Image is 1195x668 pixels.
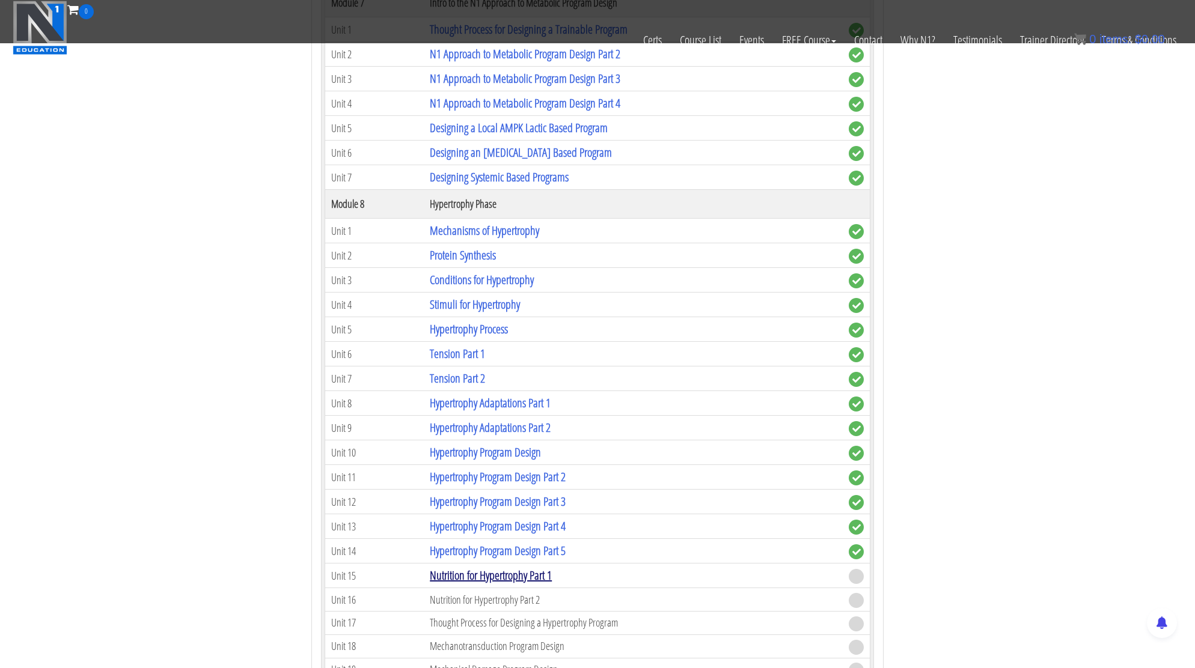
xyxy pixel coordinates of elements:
td: Unit 9 [325,416,424,440]
img: n1-education [13,1,67,55]
a: Terms & Conditions [1093,19,1185,61]
a: Tension Part 2 [430,370,485,386]
span: complete [849,273,864,288]
span: complete [849,72,864,87]
span: complete [849,544,864,559]
bdi: 0.00 [1135,32,1165,46]
td: Unit 14 [325,539,424,563]
td: Unit 11 [325,465,424,490]
span: complete [849,121,864,136]
td: Unit 16 [325,588,424,612]
a: Hypertrophy Program Design Part 5 [430,542,566,559]
th: Module 8 [325,190,424,219]
td: Unit 4 [325,91,424,116]
a: Trainer Directory [1011,19,1093,61]
a: Hypertrophy Program Design [430,444,541,460]
a: Hypertrophy Adaptations Part 2 [430,419,551,436]
span: $ [1135,32,1142,46]
td: Unit 6 [325,141,424,165]
a: Designing Systemic Based Programs [430,169,569,185]
a: Contact [845,19,891,61]
a: Protein Synthesis [430,247,496,263]
span: complete [849,249,864,264]
td: Unit 8 [325,391,424,416]
a: Conditions for Hypertrophy [430,272,534,288]
td: Mechanotransduction Program Design [424,634,843,658]
td: Unit 10 [325,440,424,465]
td: Unit 5 [325,317,424,342]
td: Unit 13 [325,514,424,539]
td: Unit 1 [325,219,424,243]
span: 0 [1089,32,1096,46]
a: Hypertrophy Adaptations Part 1 [430,395,551,411]
a: Certs [634,19,671,61]
a: Hypertrophy Program Design Part 4 [430,518,566,534]
td: Unit 12 [325,490,424,514]
td: Unit 3 [325,268,424,293]
a: Testimonials [944,19,1011,61]
img: icon11.png [1074,33,1086,45]
span: complete [849,323,864,338]
td: Unit 5 [325,116,424,141]
a: 0 [67,1,94,17]
span: complete [849,298,864,313]
td: Unit 3 [325,67,424,91]
a: Mechanisms of Hypertrophy [430,222,539,238]
a: FREE Course [773,19,845,61]
span: complete [849,347,864,362]
span: complete [849,446,864,461]
span: complete [849,97,864,112]
span: complete [849,372,864,387]
td: Unit 4 [325,293,424,317]
a: Tension Part 1 [430,345,485,362]
a: Hypertrophy Process [430,321,508,337]
td: Nutrition for Hypertrophy Part 2 [424,588,843,612]
td: Unit 17 [325,612,424,635]
td: Unit 7 [325,366,424,391]
td: Unit 6 [325,342,424,366]
a: 0 items: $0.00 [1074,32,1165,46]
td: Thought Process for Designing a Hypertrophy Program [424,612,843,635]
a: Why N1? [891,19,944,61]
span: complete [849,520,864,535]
th: Hypertrophy Phase [424,190,843,219]
a: Stimuli for Hypertrophy [430,296,520,312]
td: Unit 15 [325,563,424,588]
a: Designing a Local AMPK Lactic Based Program [430,120,608,136]
span: items: [1099,32,1131,46]
a: Events [730,19,773,61]
span: 0 [79,4,94,19]
a: N1 Approach to Metabolic Program Design Part 4 [430,95,620,111]
span: complete [849,146,864,161]
span: complete [849,171,864,186]
a: N1 Approach to Metabolic Program Design Part 3 [430,70,620,87]
a: Hypertrophy Program Design Part 3 [430,493,566,509]
td: Unit 2 [325,243,424,268]
a: Nutrition for Hypertrophy Part 1 [430,567,552,583]
a: Course List [671,19,730,61]
span: complete [849,224,864,239]
span: complete [849,396,864,411]
td: Unit 7 [325,165,424,190]
a: Designing an [MEDICAL_DATA] Based Program [430,144,612,160]
span: complete [849,495,864,510]
td: Unit 18 [325,634,424,658]
a: Hypertrophy Program Design Part 2 [430,469,566,485]
span: complete [849,470,864,485]
span: complete [849,421,864,436]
